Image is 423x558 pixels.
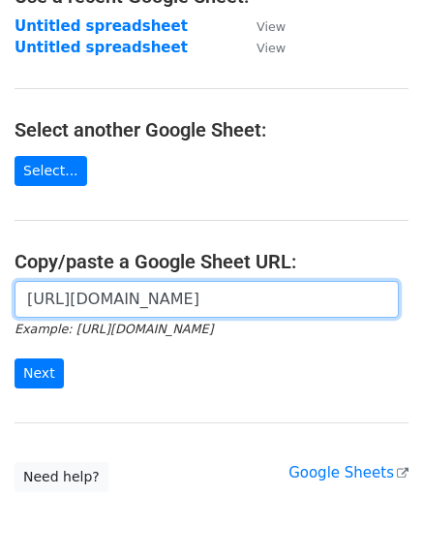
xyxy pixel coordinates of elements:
[326,465,423,558] iframe: Chat Widget
[257,41,286,55] small: View
[15,358,64,388] input: Next
[288,464,408,481] a: Google Sheets
[15,250,408,273] h4: Copy/paste a Google Sheet URL:
[15,156,87,186] a: Select...
[326,465,423,558] div: Widget Obrolan
[257,19,286,34] small: View
[237,39,286,56] a: View
[15,322,213,336] small: Example: [URL][DOMAIN_NAME]
[15,281,399,318] input: Paste your Google Sheet URL here
[15,39,188,56] a: Untitled spreadsheet
[15,462,108,492] a: Need help?
[237,17,286,35] a: View
[15,118,408,141] h4: Select another Google Sheet:
[15,17,188,35] a: Untitled spreadsheet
